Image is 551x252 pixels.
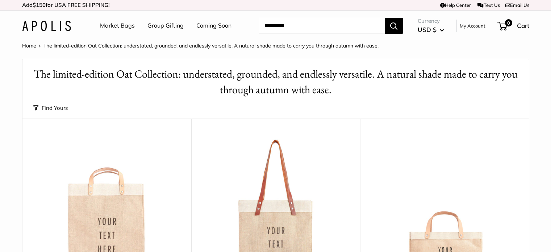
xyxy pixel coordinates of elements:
[418,26,437,33] span: USD $
[440,2,471,8] a: Help Center
[100,20,135,31] a: Market Bags
[517,22,529,29] span: Cart
[33,103,68,113] button: Find Yours
[22,41,379,50] nav: Breadcrumb
[477,2,500,8] a: Text Us
[43,42,379,49] span: The limited-edition Oat Collection: understated, grounded, and endlessly versatile. A natural sha...
[418,16,444,26] span: Currency
[498,20,529,32] a: 0 Cart
[418,24,444,36] button: USD $
[460,21,485,30] a: My Account
[33,66,518,98] h1: The limited-edition Oat Collection: understated, grounded, and endlessly versatile. A natural sha...
[33,1,46,8] span: $150
[22,21,71,31] img: Apolis
[196,20,231,31] a: Coming Soon
[505,2,529,8] a: Email Us
[147,20,184,31] a: Group Gifting
[22,42,36,49] a: Home
[505,19,512,26] span: 0
[259,18,385,34] input: Search...
[385,18,403,34] button: Search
